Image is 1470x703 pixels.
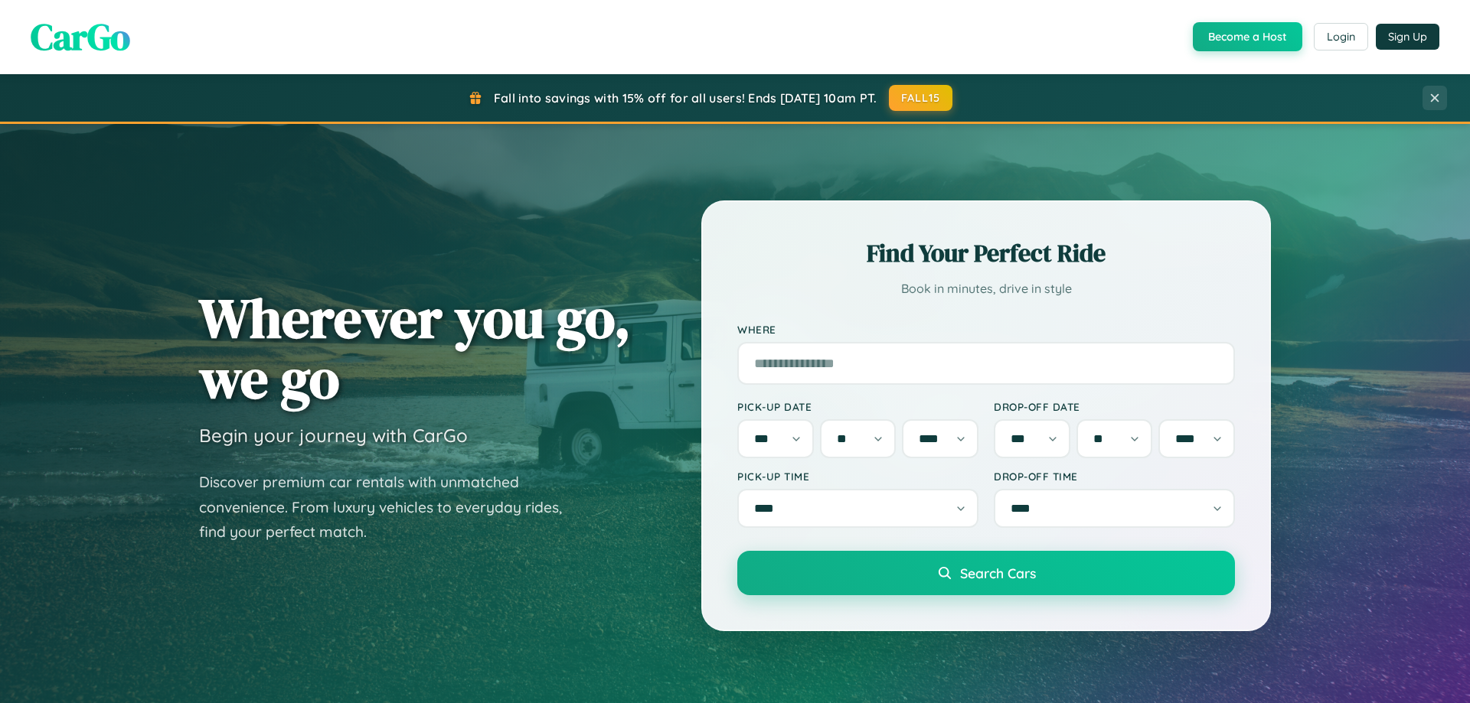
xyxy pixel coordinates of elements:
label: Drop-off Time [994,470,1235,483]
p: Book in minutes, drive in style [737,278,1235,300]
button: FALL15 [889,85,953,111]
h1: Wherever you go, we go [199,288,631,408]
button: Become a Host [1193,22,1302,51]
p: Discover premium car rentals with unmatched convenience. From luxury vehicles to everyday rides, ... [199,470,582,545]
label: Drop-off Date [994,400,1235,413]
label: Where [737,323,1235,336]
label: Pick-up Time [737,470,978,483]
button: Sign Up [1376,24,1439,50]
h2: Find Your Perfect Ride [737,236,1235,270]
span: Fall into savings with 15% off for all users! Ends [DATE] 10am PT. [494,90,877,106]
h3: Begin your journey with CarGo [199,424,468,447]
span: Search Cars [960,565,1036,581]
button: Search Cars [737,551,1235,595]
span: CarGo [31,11,130,62]
label: Pick-up Date [737,400,978,413]
button: Login [1314,23,1368,50]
